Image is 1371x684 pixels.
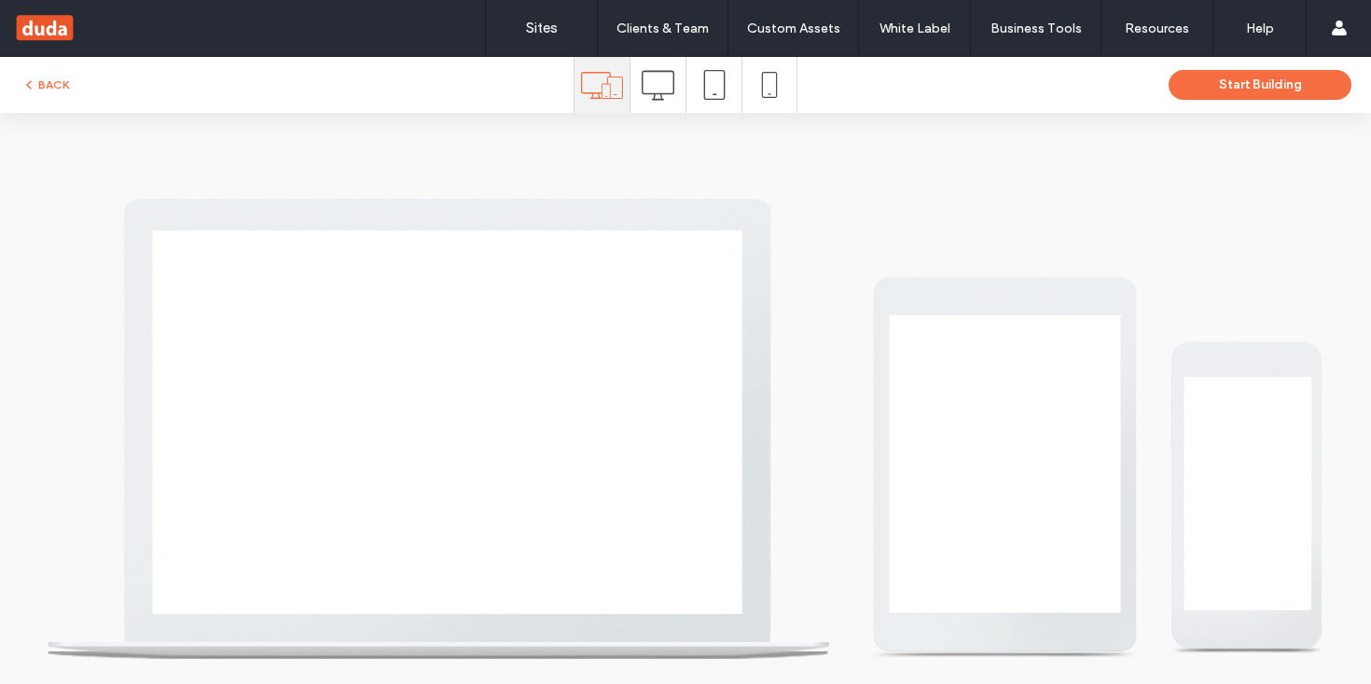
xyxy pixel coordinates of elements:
[1125,21,1189,36] label: Resources
[747,21,840,36] label: Custom Assets
[526,20,558,36] label: Sites
[21,74,69,96] button: BACK
[1169,70,1351,100] button: Start Building
[616,21,709,36] label: Clients & Team
[990,21,1082,36] label: Business Tools
[879,21,950,36] label: White Label
[1246,21,1274,36] label: Help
